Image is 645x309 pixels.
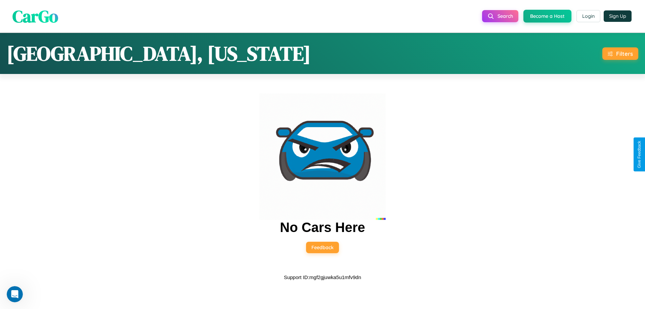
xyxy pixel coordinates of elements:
div: Filters [616,50,633,57]
h1: [GEOGRAPHIC_DATA], [US_STATE] [7,40,311,67]
button: Sign Up [604,10,632,22]
span: CarGo [12,4,58,28]
iframe: Intercom live chat [7,286,23,302]
span: Search [498,13,513,19]
div: Give Feedback [637,141,642,168]
button: Search [482,10,518,22]
button: Filters [602,47,638,60]
button: Feedback [306,242,339,253]
button: Become a Host [523,10,571,23]
p: Support ID: mgf2gjuwka5u1mfv9dn [284,273,361,282]
img: car [259,93,386,220]
h2: No Cars Here [280,220,365,235]
button: Login [576,10,600,22]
